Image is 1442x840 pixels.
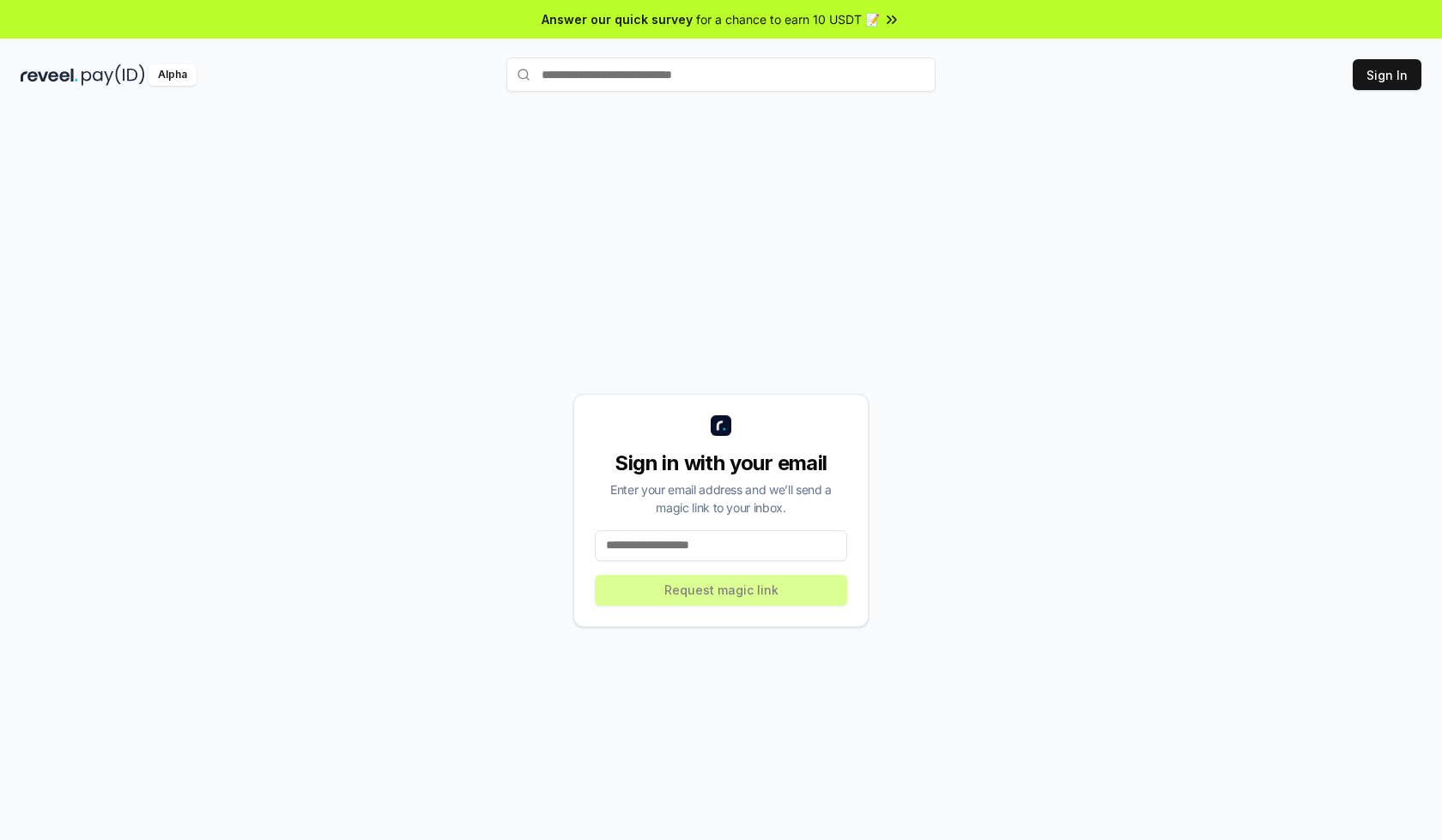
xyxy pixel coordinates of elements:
[542,10,693,28] span: Answer our quick survey
[82,64,145,86] img: pay_id
[711,415,731,436] img: logo_small
[148,64,197,86] div: Alpha
[1353,59,1421,90] button: Sign In
[595,480,847,517] div: Enter your email address and we’ll send a magic link to your inbox.
[696,10,880,28] span: for a chance to earn 10 USDT 📝
[21,64,78,86] img: reveel_dark
[595,450,847,477] div: Sign in with your email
